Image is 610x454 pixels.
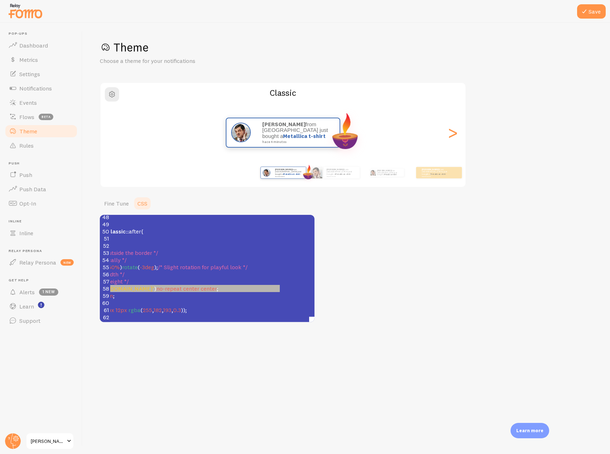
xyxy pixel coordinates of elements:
span: Inline [9,219,78,224]
img: Fomo [370,170,376,176]
div: 57 [100,278,110,285]
div: Next slide [448,107,457,158]
strong: [PERSON_NAME] [262,121,306,128]
span: 0.3 [173,306,181,314]
div: Learn more [511,423,549,438]
span: 255 [143,306,152,314]
strong: [PERSON_NAME] [422,168,439,171]
div: 52 [100,242,110,249]
h2: Classic [101,87,465,98]
span: Support [19,317,40,324]
div: 54 [100,256,110,263]
span: Push [9,161,78,166]
span: : ( ( , , , )); [47,306,187,314]
p: from [GEOGRAPHIC_DATA] just bought a [422,168,450,177]
span: beta [39,114,53,120]
span: /* position outside the border */ [77,249,158,256]
a: Metallica t-shirt [384,173,396,176]
span: 182 [153,306,162,314]
span: rgba [128,306,141,314]
span: Events [19,99,37,106]
a: Push [4,168,78,182]
span: [PERSON_NAME]-test-store [31,437,65,445]
span: after [129,228,141,235]
span: center [201,285,217,292]
div: 58 [100,285,110,292]
small: hace 4 minutos [327,176,356,177]
a: Fine Tune [100,196,133,211]
a: [PERSON_NAME]-test-store [26,433,74,450]
a: Metallica t-shirt [283,133,326,139]
span: new [60,259,74,266]
div: 61 [100,306,110,314]
a: Support [4,314,78,328]
p: from [GEOGRAPHIC_DATA] just bought a [275,168,303,177]
a: Push Data [4,182,78,196]
img: Fomo [231,123,251,142]
a: Learn [4,299,78,314]
span: no-repeat [156,285,182,292]
a: Alerts 1 new [4,285,78,299]
div: 56 [100,271,110,278]
span: center [183,285,199,292]
div: 48 [100,213,110,221]
span: Notifications [19,85,52,92]
span: Rules [19,142,34,149]
span: Metrics [19,56,38,63]
strong: [PERSON_NAME] [327,168,344,171]
span: 1 new [39,288,58,296]
span: Dashboard [19,42,48,49]
span: Learn [19,303,34,310]
a: Events [4,95,78,110]
div: 62 [100,314,110,321]
a: Notifications [4,81,78,95]
a: Opt-In [4,196,78,211]
div: 55 [100,263,110,271]
p: from [GEOGRAPHIC_DATA] just bought a [327,168,357,177]
span: : ( ) ; [47,285,218,292]
span: Push Data [19,186,46,193]
a: Rules [4,138,78,153]
span: '[URL][DOMAIN_NAME]' [92,285,154,292]
span: Settings [19,70,40,78]
span: Inline [19,230,33,237]
p: Learn more [516,427,543,434]
small: hace 4 minutos [262,140,330,144]
span: Relay Persona [19,259,56,266]
span: 193 [163,306,171,314]
p: Choose a theme for your notifications [100,57,272,65]
span: Pop-ups [9,31,78,36]
span: Theme [19,128,37,135]
a: Metallica t-shirt [430,173,446,176]
span: Relay Persona [9,249,78,253]
a: Theme [4,124,78,138]
span: -3deg [140,263,154,271]
a: Settings [4,67,78,81]
a: Dashboard [4,38,78,53]
small: hace 4 minutos [275,176,302,177]
div: 50 [100,228,110,235]
a: Metrics [4,53,78,67]
strong: [PERSON_NAME] [275,168,292,171]
span: rotate [122,263,138,271]
a: Relay Persona new [4,255,78,270]
img: fomo-relay-logo-orange.svg [8,2,43,20]
small: hace 4 minutos [422,176,450,177]
span: Alerts [19,288,35,296]
span: /* Slight rotation for playful look */ [158,263,248,271]
p: from [GEOGRAPHIC_DATA] just bought a [377,169,401,177]
img: Fomo [262,169,270,177]
a: Metallica t-shirt [283,173,301,176]
a: Flows beta [4,110,78,124]
span: Opt-In [19,200,36,207]
span: Get Help [9,278,78,283]
span: Flows [19,113,34,120]
div: 53 [100,249,110,256]
strong: [PERSON_NAME] [377,169,391,172]
a: Metallica t-shirt [335,173,351,176]
a: CSS [133,196,152,211]
h1: Theme [100,40,593,55]
span: Push [19,171,32,178]
img: Fomo [311,167,322,178]
span: 12px [116,306,127,314]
